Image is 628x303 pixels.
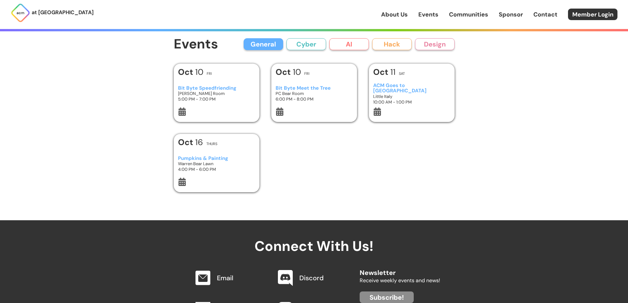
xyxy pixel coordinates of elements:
a: Events [418,10,438,19]
b: Oct [373,67,390,77]
h2: Connect With Us! [188,220,440,254]
h2: Sat [399,72,405,76]
h3: [PERSON_NAME] Room [178,91,255,96]
img: ACM Logo [11,3,30,23]
h3: Bit Byte Speedfriending [178,85,255,91]
a: at [GEOGRAPHIC_DATA] [11,3,94,23]
h1: 16 [178,138,203,146]
b: Oct [178,137,195,148]
a: Email [217,274,233,282]
h3: Little Italy [373,94,450,99]
h3: Warren Bear Lawn [178,161,255,167]
button: Cyber [286,38,326,50]
h1: 10 [178,68,203,76]
h2: Fri [304,72,310,76]
button: Design [415,38,455,50]
a: Subscribe! [360,291,414,303]
h2: Thurs [206,142,217,146]
a: Communities [449,10,488,19]
img: Email [195,271,210,285]
a: Sponsor [499,10,523,19]
h3: 5:00 PM - 7:00 PM [178,96,255,102]
h3: 6:00 PM - 8:00 PM [276,96,352,102]
h1: 11 [373,68,396,76]
h3: PC Bear Room [276,91,352,96]
h3: 4:00 PM - 6:00 PM [178,167,255,172]
img: Discord [278,270,293,287]
a: Discord [299,274,324,282]
a: Contact [533,10,557,19]
a: Member Login [568,9,617,20]
h3: Pumpkins & Painting [178,156,255,161]
a: About Us [381,10,408,19]
b: Oct [178,67,195,77]
h1: 10 [276,68,301,76]
h3: 10:00 AM - 1:00 PM [373,99,450,105]
h3: ACM Goes to [GEOGRAPHIC_DATA] [373,83,450,94]
button: General [244,38,283,50]
p: Receive weekly events and news! [360,276,440,285]
b: Oct [276,67,293,77]
button: Hack [372,38,412,50]
p: at [GEOGRAPHIC_DATA] [32,8,94,17]
h2: Newsletter [360,262,440,276]
h3: Bit Byte Meet the Tree [276,85,352,91]
button: AI [329,38,369,50]
h1: Events [174,37,218,52]
h2: Fri [207,72,212,76]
